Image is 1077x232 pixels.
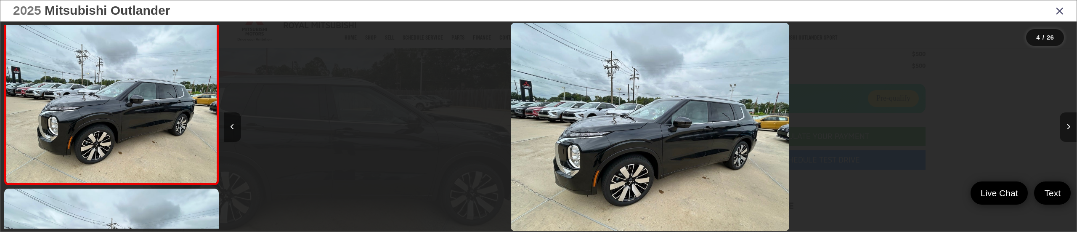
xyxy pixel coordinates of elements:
img: 2025 Mitsubishi Outlander Platinum Edition [511,23,789,232]
span: Mitsubishi Outlander [45,3,170,17]
a: Text [1034,181,1071,205]
span: Text [1040,187,1065,199]
span: Live Chat [976,187,1022,199]
a: Live Chat [971,181,1028,205]
span: 26 [1047,34,1054,41]
img: 2025 Mitsubishi Outlander Platinum Edition [4,22,219,183]
button: Next image [1060,112,1077,142]
button: Previous image [224,112,241,142]
div: 2025 Mitsubishi Outlander Platinum Edition 3 [224,23,1076,232]
span: 2025 [13,3,41,17]
span: 4 [1036,34,1040,41]
span: / [1042,35,1045,40]
i: Close gallery [1056,5,1064,16]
